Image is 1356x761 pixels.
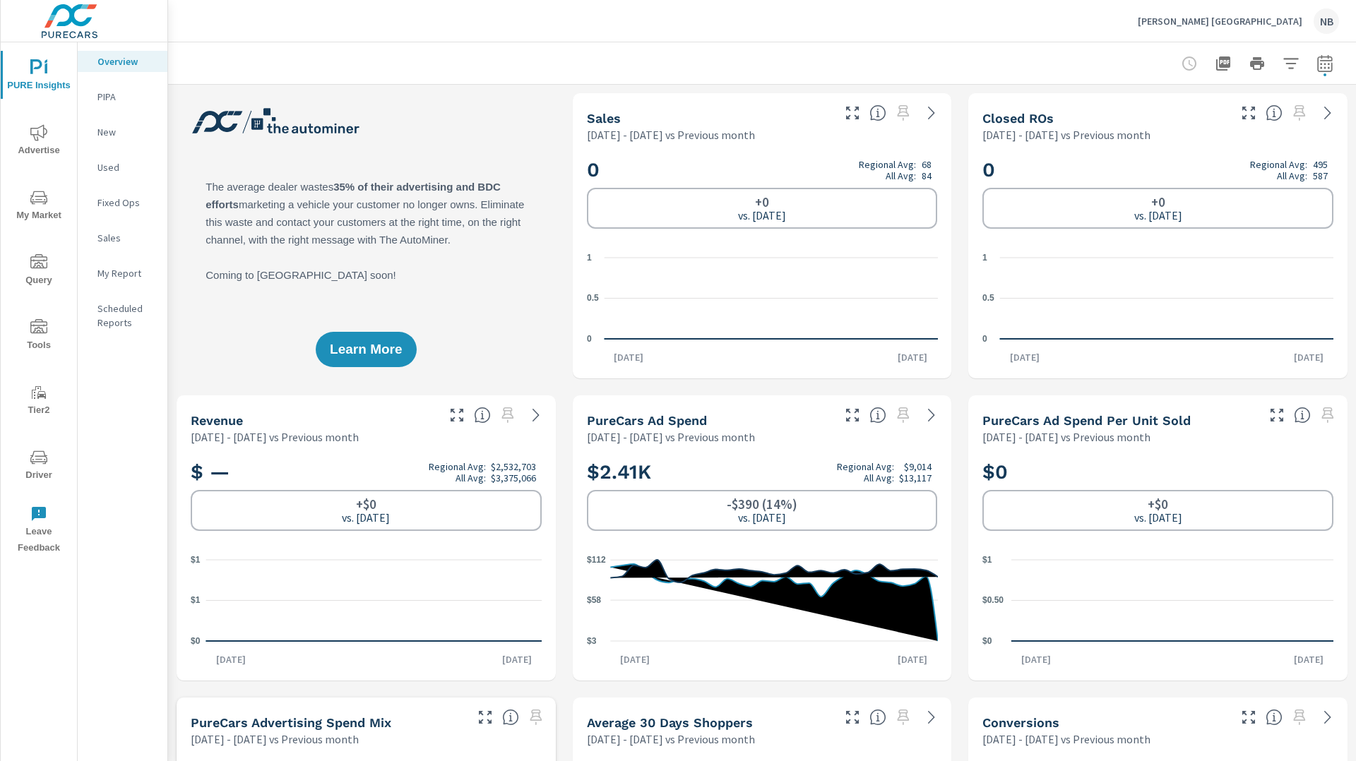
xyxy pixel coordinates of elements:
h5: PureCars Ad Spend [587,413,707,428]
span: Driver [5,449,73,484]
p: [DATE] - [DATE] vs Previous month [982,429,1150,445]
a: See more details in report [525,404,547,426]
a: See more details in report [920,102,943,124]
text: $112 [587,555,606,565]
span: Select a preset date range to save this widget [1288,706,1311,729]
button: Make Fullscreen [841,706,864,729]
h2: 0 [982,157,1333,182]
p: [DATE] [492,652,542,666]
p: [DATE] - [DATE] vs Previous month [587,126,755,143]
p: 495 [1313,159,1328,170]
div: PIPA [78,86,167,107]
div: Scheduled Reports [78,298,167,333]
p: My Report [97,266,156,280]
h2: $0 [982,460,1333,484]
h5: Closed ROs [982,111,1054,126]
h5: Revenue [191,413,243,428]
text: 0 [982,334,987,344]
p: $3,375,066 [491,472,536,484]
span: Learn More [330,343,402,356]
p: Regional Avg: [1250,159,1307,170]
span: Tools [5,319,73,354]
a: See more details in report [1316,706,1339,729]
p: All Avg: [864,472,894,484]
p: vs. [DATE] [1134,209,1182,222]
text: $1 [982,555,992,565]
span: Select a preset date range to save this widget [1316,404,1339,426]
p: [DATE] - [DATE] vs Previous month [587,429,755,445]
p: [PERSON_NAME] [GEOGRAPHIC_DATA] [1138,15,1302,28]
span: Select a preset date range to save this widget [892,706,915,729]
p: [DATE] - [DATE] vs Previous month [982,731,1150,748]
p: [DATE] - [DATE] vs Previous month [982,126,1150,143]
span: Advertise [5,124,73,159]
text: 0.5 [982,294,994,304]
span: Average cost of advertising per each vehicle sold at the dealer over the selected date range. The... [1294,407,1311,424]
text: $0 [982,636,992,646]
p: [DATE] [1000,350,1049,364]
span: Select a preset date range to save this widget [892,102,915,124]
div: NB [1314,8,1339,34]
p: vs. [DATE] [342,511,390,524]
p: vs. [DATE] [738,209,786,222]
h5: Conversions [982,715,1059,730]
p: Fixed Ops [97,196,156,210]
span: Query [5,254,73,289]
span: A rolling 30 day total of daily Shoppers on the dealership website, averaged over the selected da... [869,709,886,726]
a: See more details in report [920,404,943,426]
p: 68 [922,159,932,170]
h6: +$0 [356,497,376,511]
div: New [78,121,167,143]
span: Tier2 [5,384,73,419]
span: Total cost of media for all PureCars channels for the selected dealership group over the selected... [869,407,886,424]
h2: $2.41K [587,460,938,484]
p: Scheduled Reports [97,301,156,330]
div: My Report [78,263,167,284]
p: [DATE] [1284,652,1333,666]
text: 0.5 [587,294,599,304]
p: New [97,125,156,139]
p: $9,014 [904,461,932,472]
button: Make Fullscreen [841,102,864,124]
h2: 0 [587,157,938,182]
text: $0.50 [982,596,1004,606]
p: [DATE] [1011,652,1061,666]
p: [DATE] [1284,350,1333,364]
h5: Average 30 Days Shoppers [587,715,753,730]
div: Overview [78,51,167,72]
p: $13,117 [899,472,932,484]
text: 1 [587,253,592,263]
div: Used [78,157,167,178]
a: See more details in report [920,706,943,729]
p: [DATE] [206,652,256,666]
button: Make Fullscreen [1237,102,1260,124]
text: $3 [587,636,597,646]
h6: +0 [1151,195,1165,209]
div: Fixed Ops [78,192,167,213]
div: Sales [78,227,167,248]
button: Select Date Range [1311,49,1339,78]
text: $1 [191,555,201,565]
span: Select a preset date range to save this widget [525,706,547,729]
h2: $ — [191,460,542,484]
h5: Sales [587,111,621,126]
h5: PureCars Advertising Spend Mix [191,715,391,730]
h6: +0 [755,195,769,209]
span: Number of Repair Orders Closed by the selected dealership group over the selected time range. [So... [1266,104,1283,121]
p: Overview [97,54,156,68]
p: vs. [DATE] [738,511,786,524]
p: [DATE] [610,652,660,666]
p: $2,532,703 [491,461,536,472]
button: Make Fullscreen [1237,706,1260,729]
button: Make Fullscreen [446,404,468,426]
p: [DATE] - [DATE] vs Previous month [191,429,359,445]
button: Print Report [1243,49,1271,78]
p: 587 [1313,170,1328,181]
p: Regional Avg: [429,461,486,472]
span: Number of vehicles sold by the dealership over the selected date range. [Source: This data is sou... [869,104,886,121]
p: Regional Avg: [837,461,894,472]
span: PURE Insights [5,59,73,94]
span: Select a preset date range to save this widget [496,404,519,426]
h5: PureCars Ad Spend Per Unit Sold [982,413,1191,428]
span: My Market [5,189,73,224]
